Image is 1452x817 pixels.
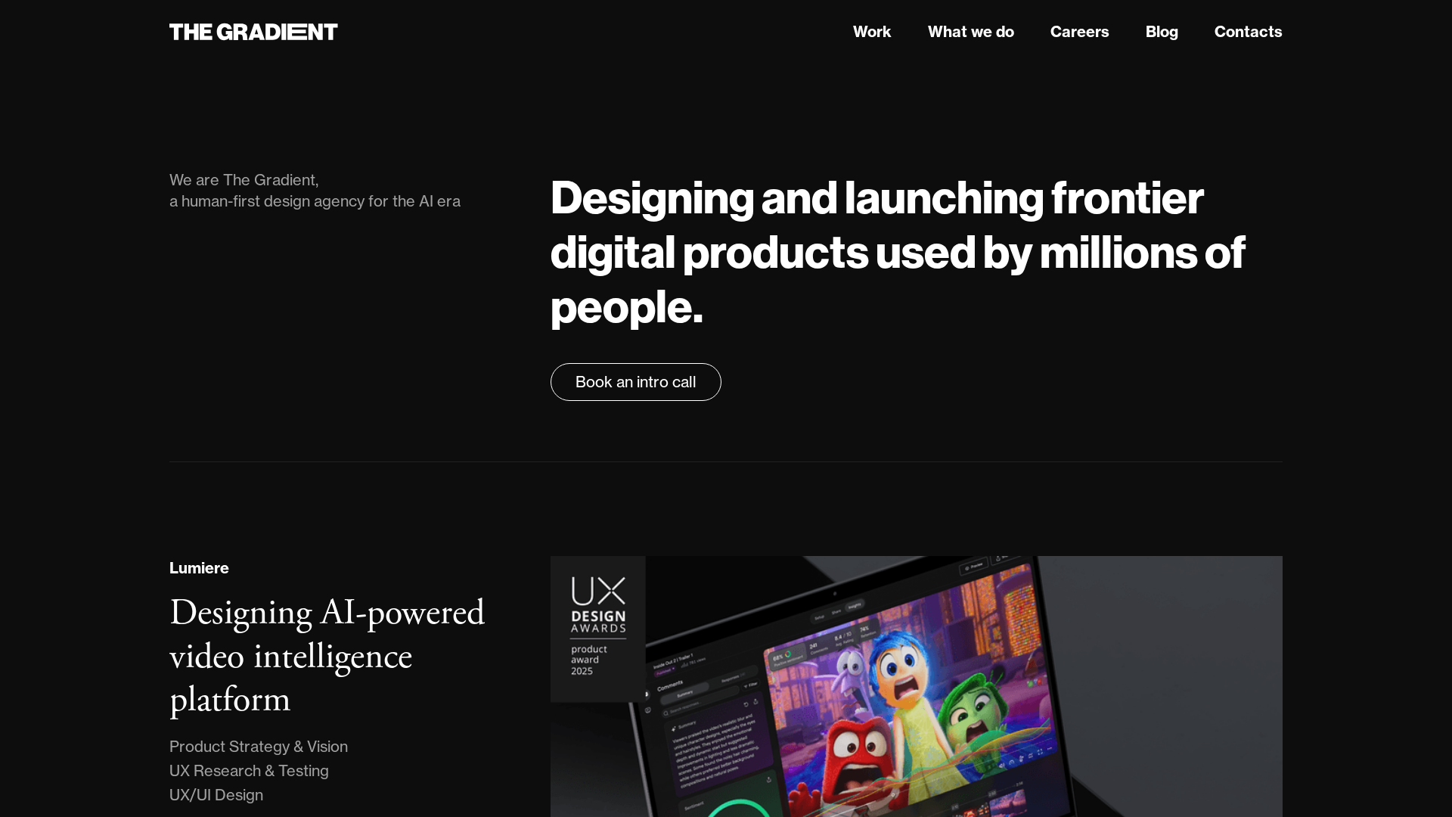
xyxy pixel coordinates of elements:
[1146,20,1178,43] a: Blog
[551,169,1283,333] h1: Designing and launching frontier digital products used by millions of people.
[1215,20,1283,43] a: Contacts
[169,557,229,579] div: Lumiere
[551,363,721,401] a: Book an intro call
[1050,20,1109,43] a: Careers
[853,20,892,43] a: Work
[169,735,348,807] div: Product Strategy & Vision UX Research & Testing UX/UI Design
[169,169,520,212] div: We are The Gradient, a human-first design agency for the AI era
[928,20,1014,43] a: What we do
[169,590,485,723] h3: Designing AI-powered video intelligence platform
